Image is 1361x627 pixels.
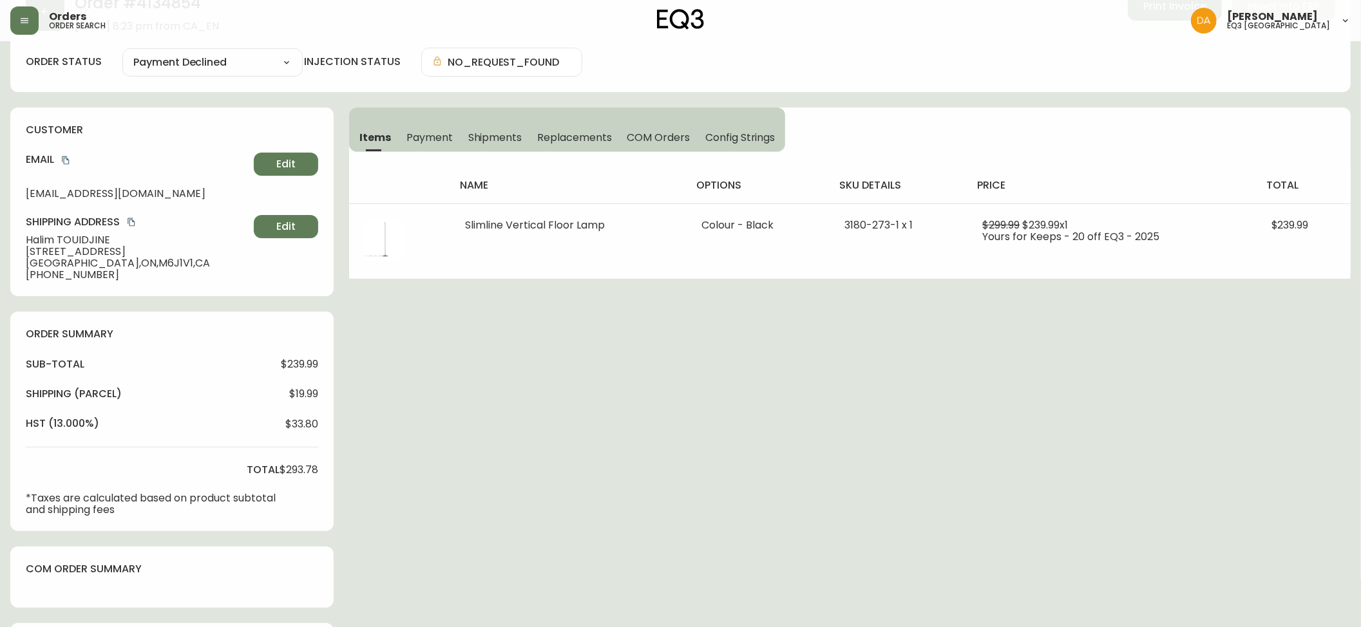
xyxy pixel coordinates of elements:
[247,463,280,477] h4: total
[26,416,99,431] h4: hst (13.000%)
[460,178,676,192] h4: name
[59,154,72,167] button: copy
[26,257,249,269] span: [GEOGRAPHIC_DATA] , ON , M6J1V1 , CA
[49,22,106,30] h5: order search
[537,131,611,144] span: Replacements
[468,131,522,144] span: Shipments
[304,55,401,69] h4: injection status
[406,131,453,144] span: Payment
[125,216,138,229] button: copy
[49,12,86,22] span: Orders
[365,220,406,261] img: 8cc200f5-a48c-439e-b677-cb5c2a374a47.jpg
[26,387,122,401] h4: Shipping ( Parcel )
[26,188,249,200] span: [EMAIL_ADDRESS][DOMAIN_NAME]
[26,562,318,576] h4: com order summary
[281,359,318,370] span: $239.99
[26,492,280,516] p: *Taxes are calculated based on product subtotal and shipping fees
[465,218,605,232] span: Slimline Vertical Floor Lamp
[285,418,318,430] span: $33.80
[840,178,957,192] h4: sku details
[359,131,391,144] span: Items
[26,234,249,246] span: Halim TOUIDJINE
[1191,8,1217,33] img: dd1a7e8db21a0ac8adbf82b84ca05374
[280,464,318,476] span: $293.78
[1227,22,1330,30] h5: eq3 [GEOGRAPHIC_DATA]
[627,131,690,144] span: COM Orders
[276,220,296,234] span: Edit
[705,131,775,144] span: Config Strings
[702,220,814,231] li: Colour - Black
[289,388,318,400] span: $19.99
[982,218,1020,232] span: $299.99
[26,246,249,257] span: [STREET_ADDRESS]
[254,153,318,176] button: Edit
[657,9,705,30] img: logo
[276,157,296,171] span: Edit
[977,178,1245,192] h4: price
[26,55,102,69] label: order status
[26,153,249,167] h4: Email
[1266,178,1340,192] h4: total
[982,229,1159,244] span: Yours for Keeps - 20 off EQ3 - 2025
[26,327,318,341] h4: order summary
[254,215,318,238] button: Edit
[26,357,84,371] h4: sub-total
[26,215,249,229] h4: Shipping Address
[26,123,318,137] h4: customer
[1227,12,1318,22] span: [PERSON_NAME]
[1271,218,1309,232] span: $239.99
[1022,218,1068,232] span: $239.99 x 1
[845,218,913,232] span: 3180-273-1 x 1
[26,269,249,281] span: [PHONE_NUMBER]
[697,178,819,192] h4: options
